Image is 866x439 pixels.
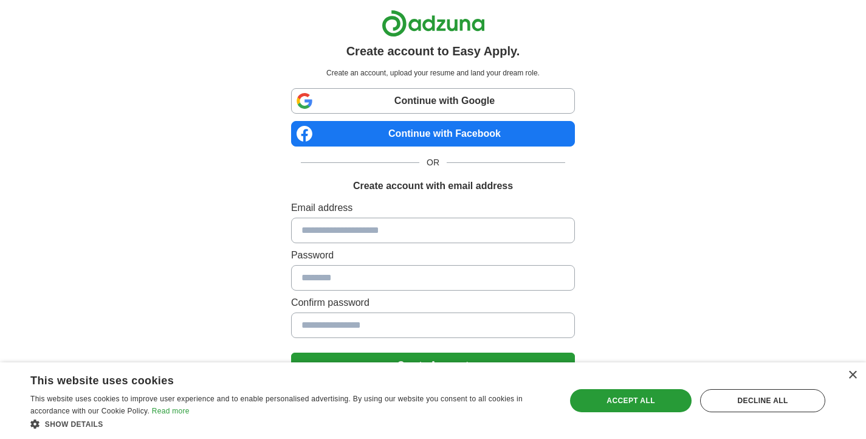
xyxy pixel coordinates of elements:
[291,353,575,378] button: Create Account
[45,420,103,429] span: Show details
[848,371,857,380] div: Close
[152,407,190,415] a: Read more, opens a new window
[291,88,575,114] a: Continue with Google
[700,389,825,412] div: Decline all
[382,10,485,37] img: Adzuna logo
[30,370,520,388] div: This website uses cookies
[30,418,550,430] div: Show details
[291,248,575,263] label: Password
[291,201,575,215] label: Email address
[570,389,692,412] div: Accept all
[291,296,575,310] label: Confirm password
[291,121,575,147] a: Continue with Facebook
[346,42,520,60] h1: Create account to Easy Apply.
[353,179,513,193] h1: Create account with email address
[419,156,447,169] span: OR
[294,67,572,78] p: Create an account, upload your resume and land your dream role.
[30,395,523,415] span: This website uses cookies to improve user experience and to enable personalised advertising. By u...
